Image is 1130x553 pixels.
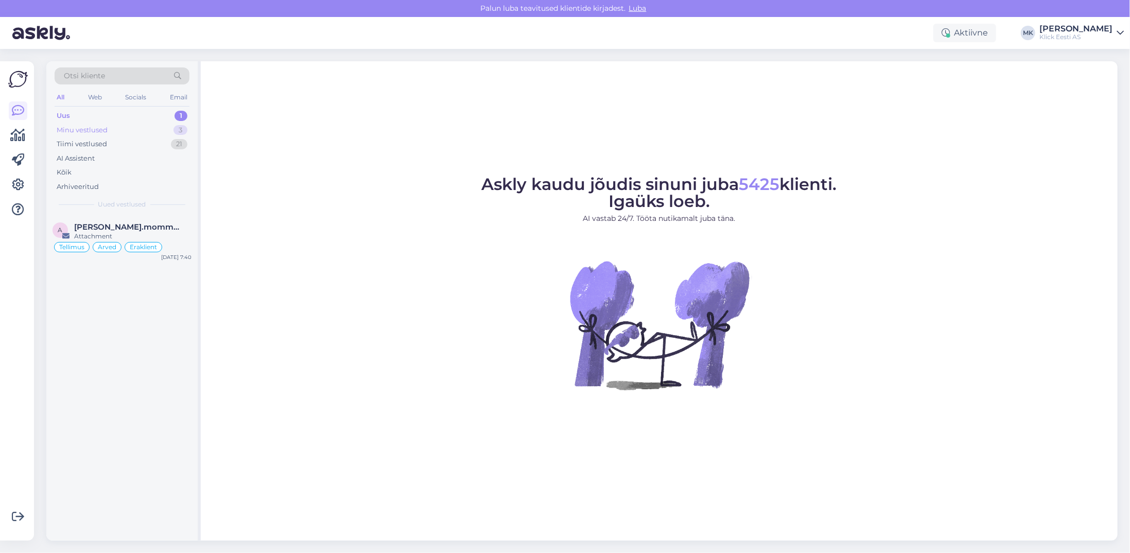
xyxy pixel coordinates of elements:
[74,232,192,241] div: Attachment
[168,91,189,104] div: Email
[57,139,107,149] div: Tiimi vestlused
[123,91,148,104] div: Socials
[57,111,70,121] div: Uus
[739,174,780,194] span: 5425
[626,4,650,13] span: Luba
[59,244,84,250] span: Tellimus
[1039,33,1112,41] div: Klick Eesti AS
[55,91,66,104] div: All
[130,244,157,250] span: Eraklient
[57,153,95,164] div: AI Assistent
[173,125,187,135] div: 3
[1039,25,1124,41] a: [PERSON_NAME]Klick Eesti AS
[74,222,181,232] span: alexandre.mommeja via klienditugi@klick.ee
[64,71,105,81] span: Otsi kliente
[57,182,99,192] div: Arhiveeritud
[98,200,146,209] span: Uued vestlused
[482,213,837,224] p: AI vastab 24/7. Tööta nutikamalt juba täna.
[86,91,104,104] div: Web
[567,232,752,418] img: No Chat active
[57,125,108,135] div: Minu vestlused
[57,167,72,178] div: Kõik
[58,226,63,234] span: a
[175,111,187,121] div: 1
[171,139,187,149] div: 21
[161,253,192,261] div: [DATE] 7:40
[1039,25,1112,33] div: [PERSON_NAME]
[933,24,996,42] div: Aktiivne
[8,70,28,89] img: Askly Logo
[482,174,837,211] span: Askly kaudu jõudis sinuni juba klienti. Igaüks loeb.
[1021,26,1035,40] div: MK
[98,244,116,250] span: Arved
